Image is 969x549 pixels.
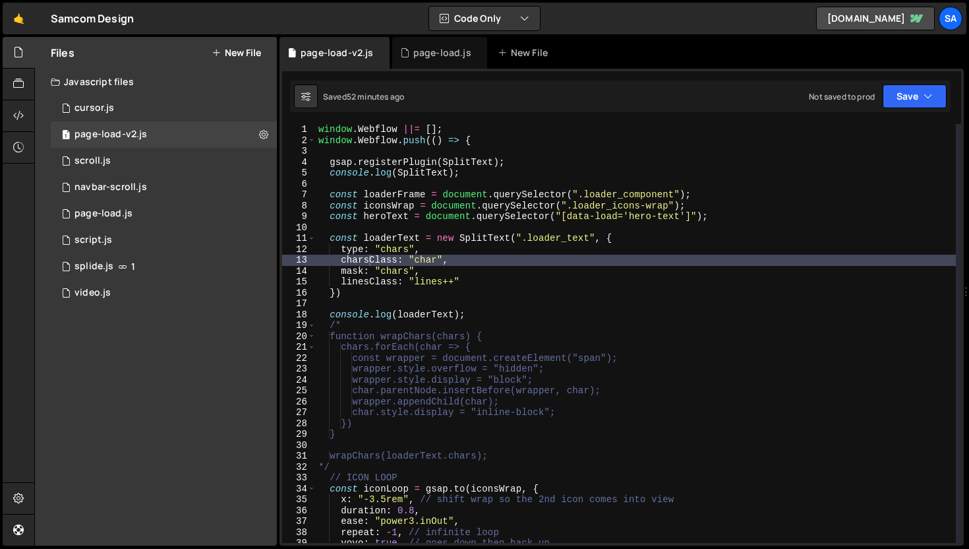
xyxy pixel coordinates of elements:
span: 1 [62,131,70,141]
div: 22 [282,353,316,364]
div: 30 [282,440,316,451]
div: page-load-v2.js [301,46,373,59]
div: page-load.js [413,46,471,59]
div: 9 [282,211,316,222]
a: [DOMAIN_NAME] [816,7,935,30]
div: navbar-scroll.js [74,181,147,193]
button: Code Only [429,7,540,30]
div: 8 [282,201,316,212]
div: 36 [282,505,316,517]
button: Save [883,84,947,108]
div: 37 [282,516,316,527]
div: 23 [282,364,316,375]
div: 14806/38397.js [51,227,277,253]
div: 27 [282,407,316,418]
div: 15 [282,276,316,288]
div: 14806/45266.js [51,253,277,280]
div: 26 [282,397,316,408]
span: 1 [131,261,135,272]
div: 11 [282,233,316,244]
div: 12 [282,244,316,255]
div: 38 [282,527,316,538]
div: scroll.js [74,155,111,167]
div: Saved [323,91,404,102]
div: 39 [282,538,316,549]
div: 52 minutes ago [347,91,404,102]
div: page-load.js [74,208,132,220]
div: 19 [282,320,316,331]
div: page-load-v2.js [74,129,147,141]
div: 34 [282,484,316,495]
a: 🤙 [3,3,35,34]
div: 5 [282,168,316,179]
div: 14806/45454.js [51,95,277,121]
div: 14806/45661.js [51,148,277,174]
div: 32 [282,462,316,473]
div: 31 [282,451,316,462]
a: SA [939,7,962,30]
div: 1 [282,124,316,135]
div: 14806/45268.js [51,280,277,306]
div: 33 [282,472,316,484]
div: cursor.js [74,102,114,114]
div: 2 [282,135,316,146]
div: 28 [282,418,316,430]
div: 6 [282,179,316,190]
div: Samcom Design [51,11,134,26]
div: Not saved to prod [809,91,875,102]
div: 20 [282,331,316,342]
div: 18 [282,309,316,321]
div: 3 [282,146,316,157]
div: video.js [74,287,111,299]
div: 14806/45656.js [51,201,277,227]
div: 7 [282,189,316,201]
div: 16 [282,288,316,299]
div: splide.js [74,261,113,273]
div: 10 [282,222,316,234]
div: 25 [282,385,316,397]
button: New File [212,48,261,58]
div: 21 [282,342,316,353]
div: 35 [282,494,316,505]
div: 13 [282,255,316,266]
div: New File [498,46,553,59]
div: 17 [282,298,316,309]
div: 14 [282,266,316,277]
div: 4 [282,157,316,168]
div: 14806/45839.js [51,121,277,148]
div: 24 [282,375,316,386]
div: Javascript files [35,69,277,95]
div: 14806/45291.js [51,174,277,201]
h2: Files [51,46,74,60]
div: script.js [74,234,112,246]
div: 29 [282,429,316,440]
